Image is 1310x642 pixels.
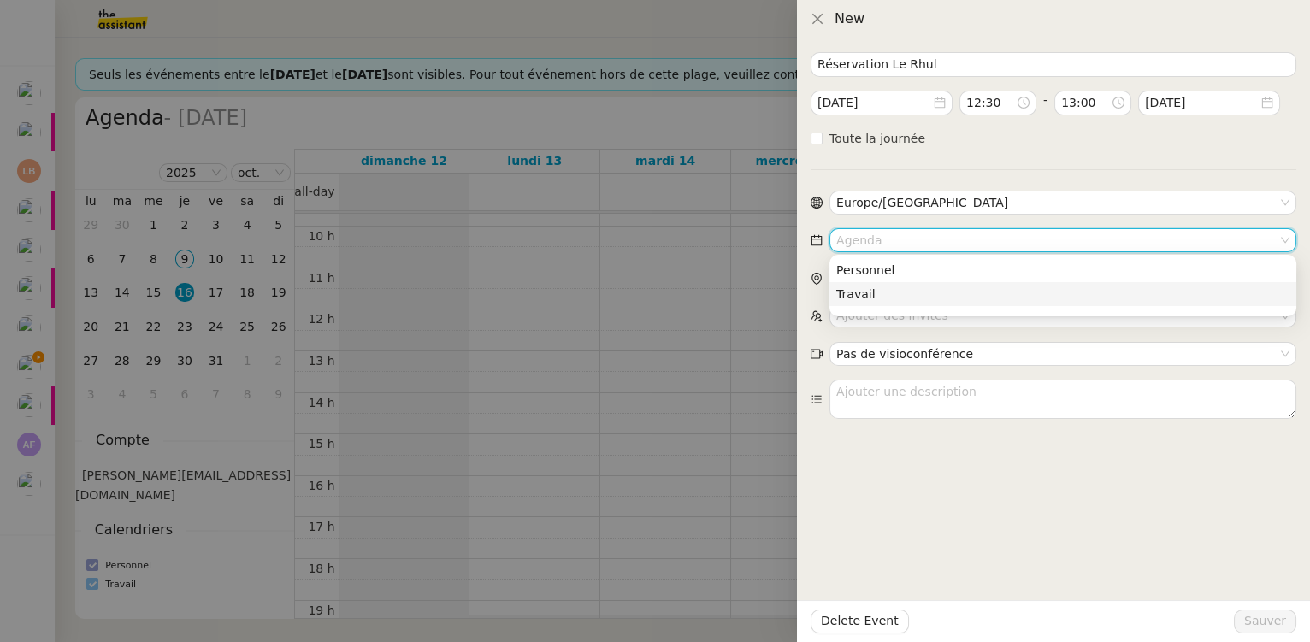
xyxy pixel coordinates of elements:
[836,343,1289,365] nz-select-item: Pas de visioconférence
[829,282,1296,306] nz-option-item: Travail
[836,262,1289,278] div: Personnel
[836,286,1289,302] div: Travail
[966,93,1016,113] input: Sélectionner l'heure
[835,9,1296,28] div: New
[836,191,1289,214] nz-select-item: Europe/Paris
[821,611,899,631] span: Delete Event
[811,52,1296,77] input: Ajouter un titre
[1234,610,1296,633] button: Sauver
[829,258,1296,282] nz-option-item: Personnel
[811,12,824,27] button: Close
[817,93,932,113] input: Sélectionner une date
[829,132,925,145] span: Toute la journée
[1145,93,1260,113] input: Sélectionner une date
[811,610,909,633] button: Delete Event
[1061,93,1111,113] input: Sélectionner l'heure
[1043,93,1047,107] span: -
